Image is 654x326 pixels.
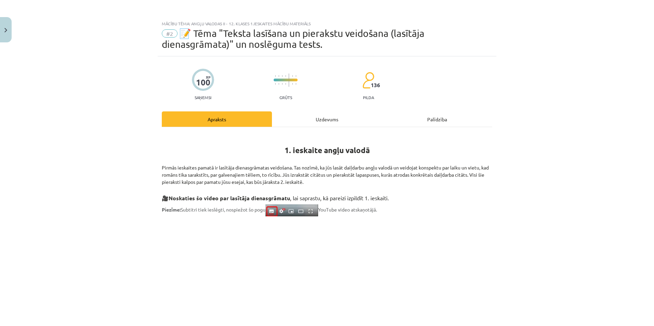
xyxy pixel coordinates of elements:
img: icon-short-line-57e1e144782c952c97e751825c79c345078a6d821885a25fce030b3d8c18986b.svg [275,83,276,85]
img: icon-short-line-57e1e144782c952c97e751825c79c345078a6d821885a25fce030b3d8c18986b.svg [292,75,293,77]
img: icon-short-line-57e1e144782c952c97e751825c79c345078a6d821885a25fce030b3d8c18986b.svg [292,83,293,85]
img: icon-short-line-57e1e144782c952c97e751825c79c345078a6d821885a25fce030b3d8c18986b.svg [278,83,279,85]
strong: Noskaties šo video par lasītāja dienasgrāmatu [169,194,290,202]
span: #2 [162,29,178,38]
span: XP [206,75,210,79]
p: pilda [363,95,374,100]
img: icon-short-line-57e1e144782c952c97e751825c79c345078a6d821885a25fce030b3d8c18986b.svg [275,75,276,77]
strong: 1. ieskaite angļu valodā [285,145,370,155]
p: Pirmās ieskaites pamatā ir lasītāja dienasgrāmatas veidošana. Tas nozīmē, ka jūs lasāt daiļdarbu ... [162,157,492,186]
span: Subtitri tiek ieslēgti, nospiežot šo pogu YouTube video atskaņotājā. [162,206,377,213]
p: Grūts [279,95,292,100]
img: students-c634bb4e5e11cddfef0936a35e636f08e4e9abd3cc4e673bd6f9a4125e45ecb1.svg [362,72,374,89]
img: icon-short-line-57e1e144782c952c97e751825c79c345078a6d821885a25fce030b3d8c18986b.svg [282,75,283,77]
strong: Piezīme: [162,206,181,213]
div: Palīdzība [382,111,492,127]
span: 📝 Tēma "Teksta lasīšana un pierakstu veidošana (lasītāja dienasgrāmata)" un noslēguma tests. [162,28,424,50]
h3: 🎥 , lai saprastu, kā pareizi izpildīt 1. ieskaiti. [162,190,492,202]
p: Saņemsi [192,95,214,100]
div: Apraksts [162,111,272,127]
div: Uzdevums [272,111,382,127]
img: icon-close-lesson-0947bae3869378f0d4975bcd49f059093ad1ed9edebbc8119c70593378902aed.svg [4,28,7,32]
span: 136 [371,82,380,88]
img: icon-short-line-57e1e144782c952c97e751825c79c345078a6d821885a25fce030b3d8c18986b.svg [285,75,286,77]
img: icon-short-line-57e1e144782c952c97e751825c79c345078a6d821885a25fce030b3d8c18986b.svg [282,83,283,85]
div: Mācību tēma: Angļu valodas ii - 12. klases 1.ieskaites mācību materiāls [162,21,492,26]
img: icon-short-line-57e1e144782c952c97e751825c79c345078a6d821885a25fce030b3d8c18986b.svg [285,83,286,85]
img: icon-short-line-57e1e144782c952c97e751825c79c345078a6d821885a25fce030b3d8c18986b.svg [278,75,279,77]
div: 100 [196,78,210,87]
